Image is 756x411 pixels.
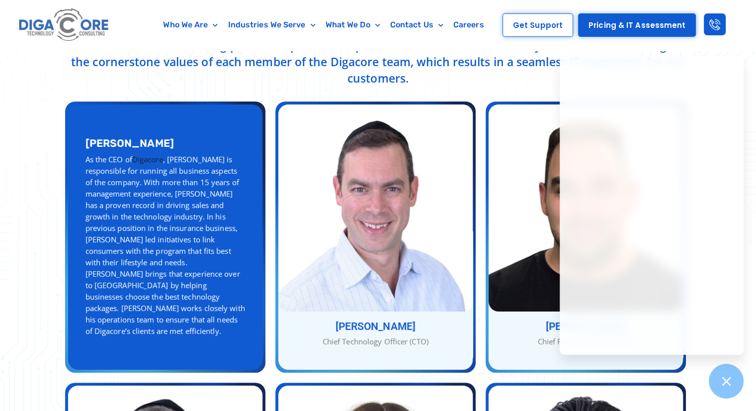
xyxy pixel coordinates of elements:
[16,5,112,45] img: Digacore logo 1
[278,336,473,347] div: Chief Technology Officer (CTO)
[278,321,473,332] h3: [PERSON_NAME]
[489,321,683,332] h3: [PERSON_NAME]
[489,336,683,347] div: Chief Revenue Officer (CRO)
[588,21,685,29] span: Pricing & IT Assessment
[158,13,223,36] a: Who We Are
[560,56,744,355] iframe: Chatgenie Messenger
[60,21,696,87] p: With many combined years of experience, [PERSON_NAME], [PERSON_NAME], and [PERSON_NAME], along wi...
[448,13,489,36] a: Careers
[489,104,683,311] img: Jacob Berezin - Chief Revenue Officer (CRO)
[223,13,321,36] a: Industries We Serve
[321,13,385,36] a: What We Do
[152,13,496,36] nav: Menu
[578,13,696,37] a: Pricing & IT Assessment
[85,154,245,337] div: As the CEO of , [PERSON_NAME] is responsible for running all business aspects of the company. Wit...
[513,21,563,29] span: Get Support
[385,13,448,36] a: Contact Us
[85,138,245,148] h3: [PERSON_NAME]
[278,104,473,311] img: Nathan Berger - Chief Technology Officer (CTO)
[503,13,573,37] a: Get Support
[132,154,163,164] a: Digacore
